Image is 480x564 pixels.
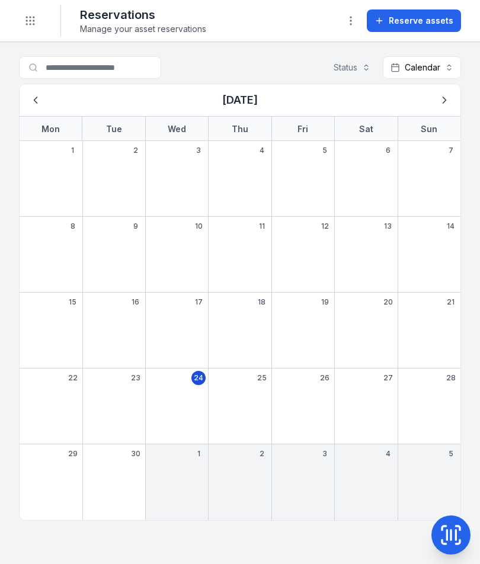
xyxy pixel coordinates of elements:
strong: Sun [421,124,437,134]
div: September 2025 [20,84,460,520]
span: 2 [133,146,138,155]
span: 5 [449,449,453,459]
h3: [DATE] [222,92,258,108]
button: Toggle navigation [19,9,41,32]
button: Calendar [383,56,461,79]
strong: Thu [232,124,248,134]
span: 30 [131,449,140,459]
span: 27 [383,373,393,383]
strong: Sat [359,124,373,134]
span: 1 [71,146,74,155]
button: Status [326,56,378,79]
span: 3 [196,146,201,155]
span: 9 [133,222,138,231]
span: 11 [259,222,265,231]
span: 16 [132,297,139,307]
strong: Wed [168,124,186,134]
button: Previous [24,89,47,111]
span: 15 [69,297,76,307]
span: 22 [68,373,78,383]
span: 4 [260,146,264,155]
span: 8 [71,222,75,231]
span: 29 [68,449,78,459]
span: 5 [322,146,327,155]
span: 12 [321,222,329,231]
h2: Reservations [80,7,206,23]
span: 1 [197,449,200,459]
strong: Mon [41,124,60,134]
span: 21 [447,297,455,307]
span: 13 [384,222,392,231]
span: 7 [449,146,453,155]
span: 17 [195,297,203,307]
span: 14 [447,222,455,231]
span: 6 [386,146,391,155]
span: 25 [257,373,267,383]
span: 18 [258,297,265,307]
span: 28 [446,373,456,383]
button: Next [433,89,456,111]
span: Reserve assets [389,15,453,27]
span: 3 [322,449,327,459]
strong: Tue [106,124,122,134]
span: 10 [195,222,203,231]
span: 19 [321,297,329,307]
strong: Fri [297,124,308,134]
span: 4 [386,449,391,459]
span: 23 [131,373,140,383]
span: 24 [194,373,203,383]
button: Reserve assets [367,9,461,32]
span: 20 [383,297,393,307]
span: 26 [320,373,329,383]
span: Manage your asset reservations [80,23,206,35]
span: 2 [260,449,264,459]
